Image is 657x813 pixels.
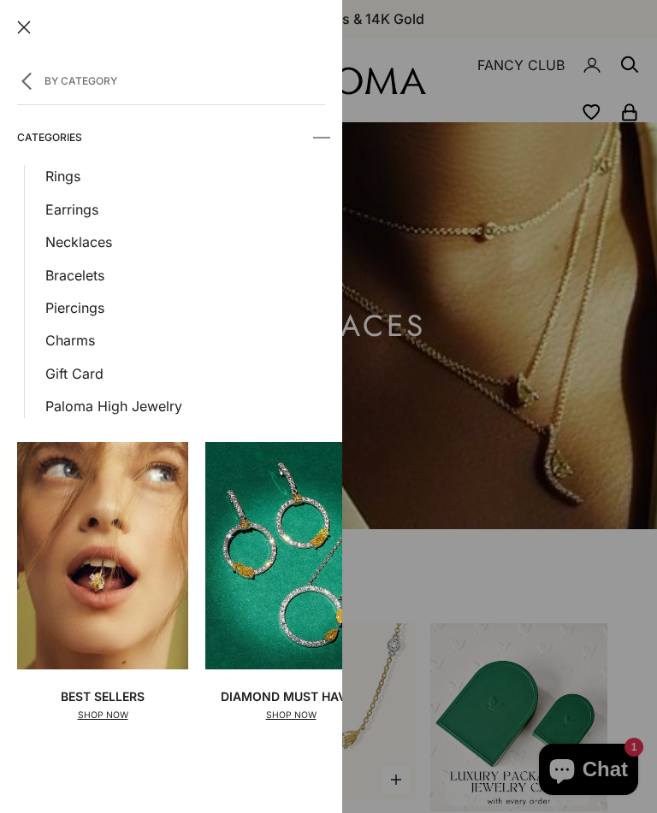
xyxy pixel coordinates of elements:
[45,329,325,351] a: Charms
[45,198,325,221] a: Earrings
[221,708,361,722] p: SHOP NOW
[61,686,145,706] p: Best Sellers
[205,442,376,723] a: Diamond Must HavesSHOP NOW
[45,395,325,417] a: Paloma High Jewelry
[17,442,188,723] a: Best SellersSHOP NOW
[45,231,325,253] a: Necklaces
[45,165,325,187] a: Rings
[221,686,361,706] p: Diamond Must Haves
[61,708,145,722] p: SHOP NOW
[45,362,325,385] a: Gift Card
[45,264,325,286] a: Bracelets
[17,55,325,105] button: By Category
[17,112,325,163] summary: Categories
[45,297,325,319] a: Piercings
